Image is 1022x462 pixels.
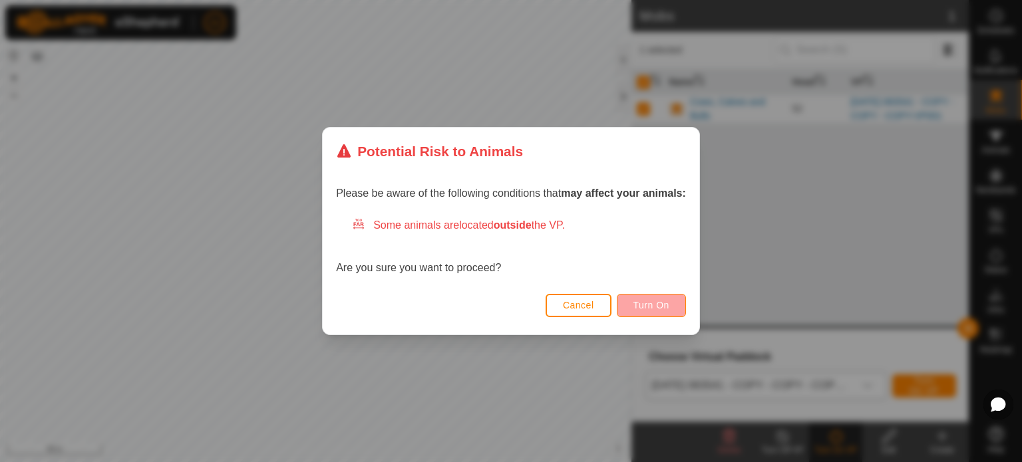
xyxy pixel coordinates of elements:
[459,219,565,231] span: located the VP.
[494,219,532,231] strong: outside
[633,300,669,310] span: Turn On
[617,294,686,317] button: Turn On
[546,294,611,317] button: Cancel
[561,187,686,199] strong: may affect your animals:
[336,141,523,162] div: Potential Risk to Animals
[336,217,686,276] div: Are you sure you want to proceed?
[563,300,594,310] span: Cancel
[336,187,686,199] span: Please be aware of the following conditions that
[352,217,686,233] div: Some animals are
